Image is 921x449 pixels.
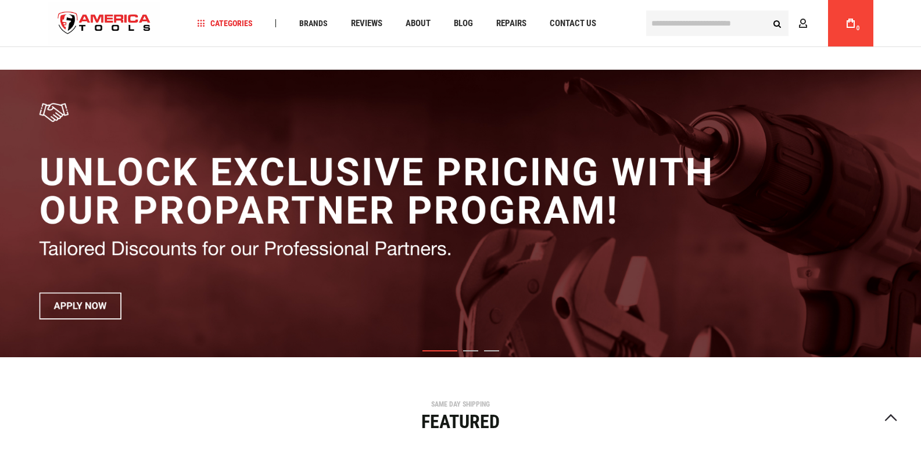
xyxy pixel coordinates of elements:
a: Repairs [491,16,532,31]
a: Categories [192,16,258,31]
span: Brands [299,19,328,27]
span: Contact Us [550,19,596,28]
div: SAME DAY SHIPPING [45,401,876,408]
div: Featured [45,412,876,431]
span: 0 [857,25,860,31]
a: Reviews [346,16,388,31]
a: About [400,16,436,31]
a: store logo [48,2,161,45]
a: Brands [294,16,333,31]
a: Contact Us [544,16,601,31]
span: About [406,19,431,28]
button: Search [766,12,789,34]
span: Reviews [351,19,382,28]
span: Categories [197,19,253,27]
a: Blog [449,16,478,31]
span: Repairs [496,19,526,28]
span: Blog [454,19,473,28]
img: America Tools [48,2,161,45]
